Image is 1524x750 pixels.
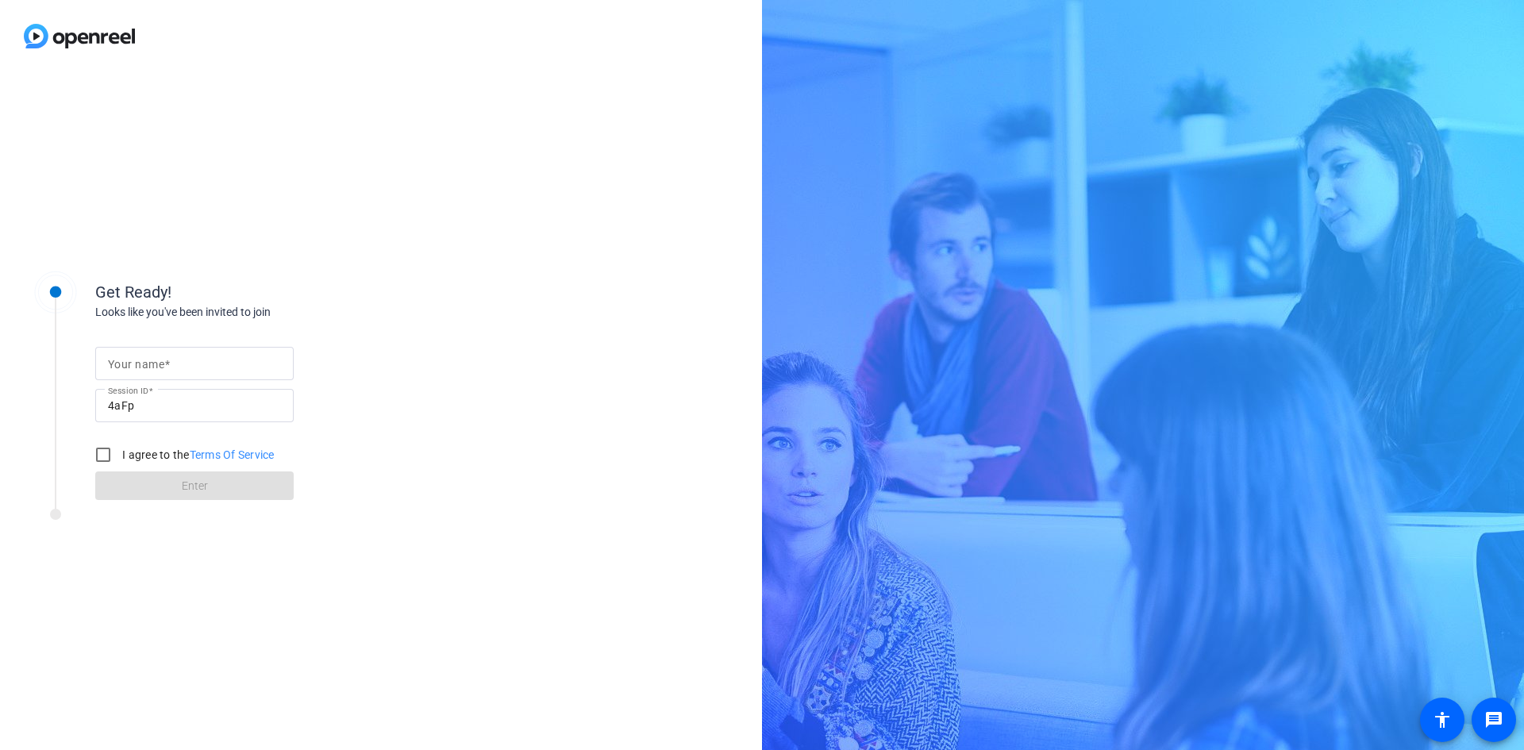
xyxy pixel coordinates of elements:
[119,447,275,463] label: I agree to the
[1484,710,1503,729] mat-icon: message
[108,386,148,395] mat-label: Session ID
[95,280,413,304] div: Get Ready!
[95,304,413,321] div: Looks like you've been invited to join
[1433,710,1452,729] mat-icon: accessibility
[108,358,164,371] mat-label: Your name
[190,448,275,461] a: Terms Of Service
